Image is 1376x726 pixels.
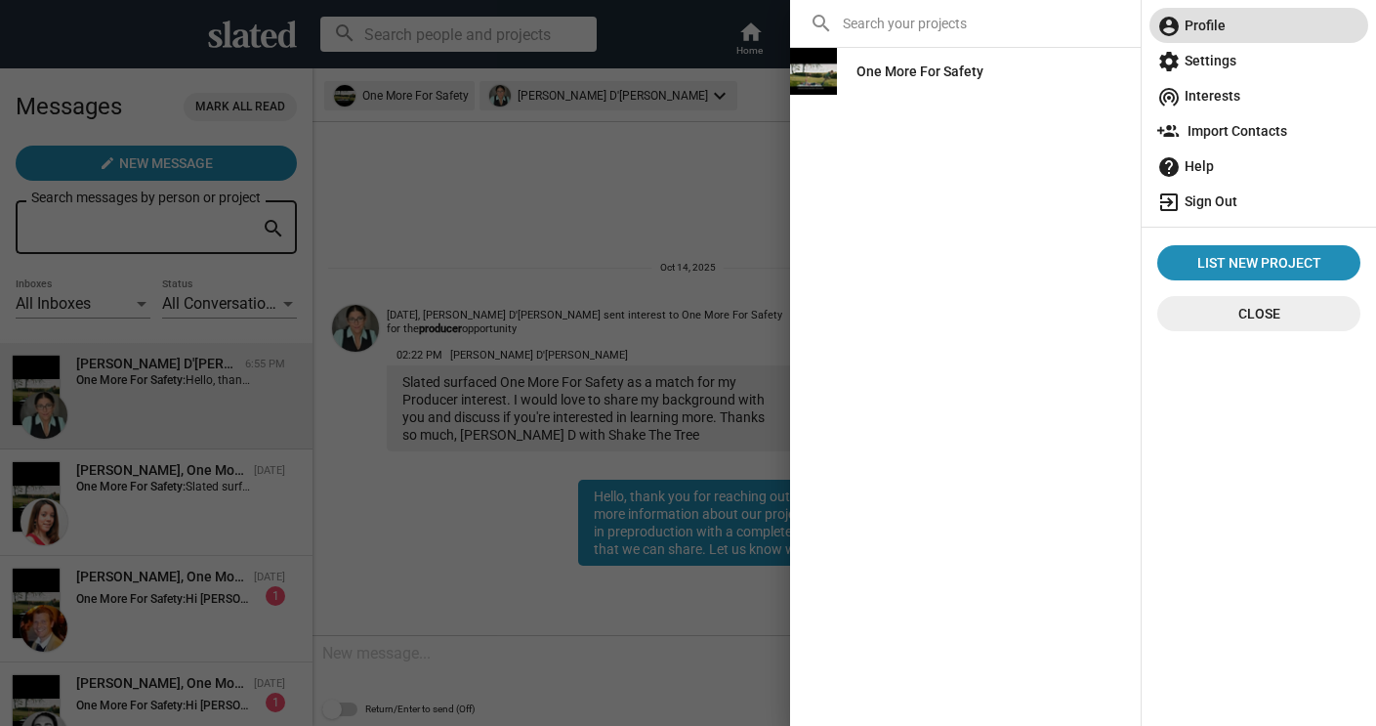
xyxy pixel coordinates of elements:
[1165,245,1353,280] span: List New Project
[1173,296,1345,331] span: Close
[1157,245,1360,280] a: List New Project
[1157,155,1181,179] mat-icon: help
[1157,43,1360,78] span: Settings
[1149,149,1368,184] a: Help
[1149,184,1368,219] a: Sign Out
[1157,15,1181,38] mat-icon: account_circle
[1157,184,1360,219] span: Sign Out
[1157,85,1181,108] mat-icon: wifi_tethering
[1149,43,1368,78] a: Settings
[856,54,983,89] div: One More For Safety
[810,12,833,35] mat-icon: search
[841,54,999,89] a: One More For Safety
[1157,113,1360,149] span: Import Contacts
[1157,149,1360,184] span: Help
[1149,78,1368,113] a: Interests
[1157,78,1360,113] span: Interests
[1157,191,1181,214] mat-icon: exit_to_app
[1157,296,1360,331] button: Close
[1157,50,1181,73] mat-icon: settings
[1149,113,1368,149] a: Import Contacts
[1157,8,1360,43] span: Profile
[790,48,837,95] img: One More For Safety
[1149,8,1368,43] a: Profile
